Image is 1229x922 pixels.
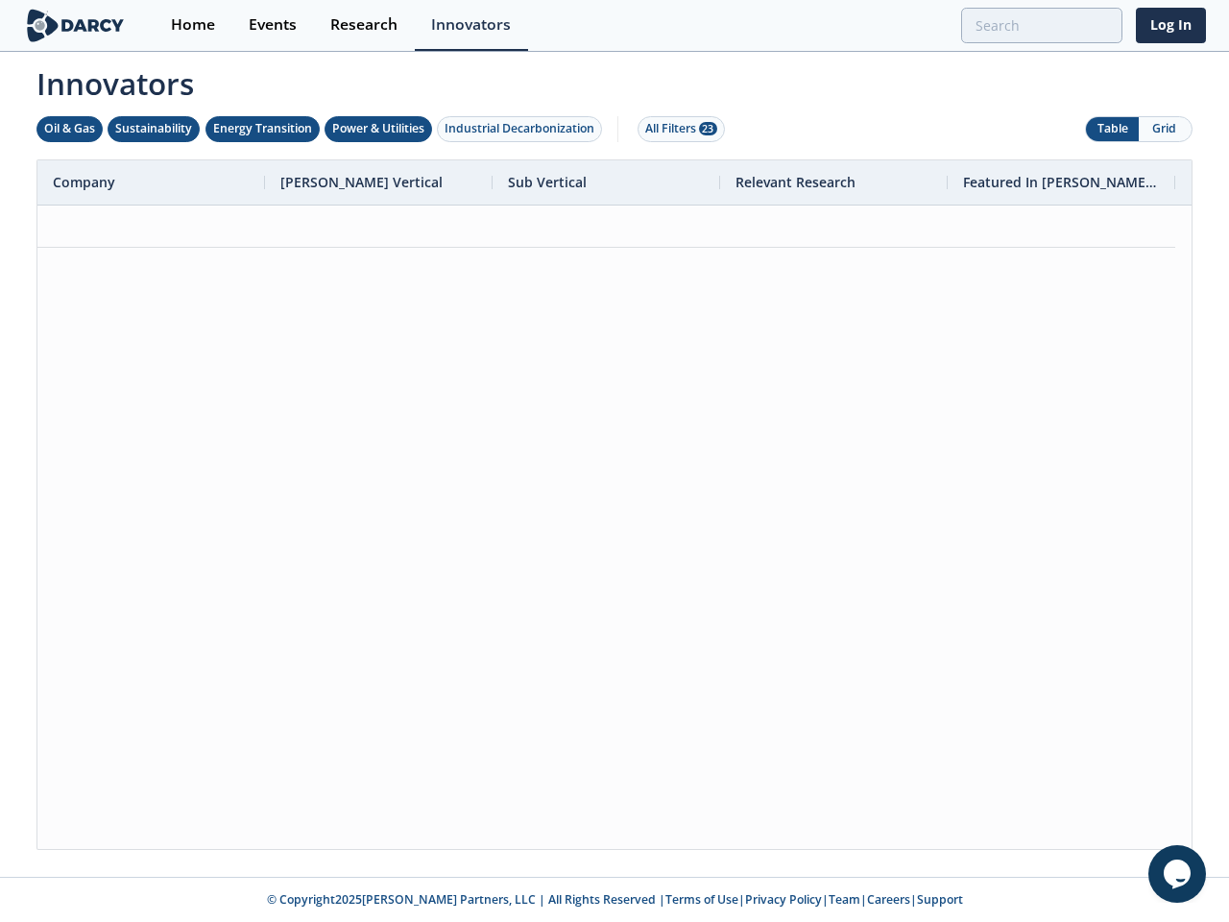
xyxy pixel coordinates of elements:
button: Table [1086,117,1139,141]
div: Innovators [431,17,511,33]
span: Innovators [23,54,1206,106]
span: Relevant Research [735,173,855,191]
span: 23 [699,122,717,135]
div: Events [249,17,297,33]
div: Energy Transition [213,120,312,137]
a: Privacy Policy [745,891,822,908]
button: Grid [1139,117,1192,141]
img: logo-wide.svg [23,9,128,42]
button: Energy Transition [205,116,320,142]
input: Advanced Search [961,8,1122,43]
button: Oil & Gas [36,116,103,142]
button: Power & Utilities [325,116,432,142]
a: Careers [867,891,910,908]
div: All Filters [645,120,717,137]
p: © Copyright 2025 [PERSON_NAME] Partners, LLC | All Rights Reserved | | | | | [27,891,1202,909]
button: Industrial Decarbonization [437,116,602,142]
div: Sustainability [115,120,192,137]
span: Featured In [PERSON_NAME] Live [963,173,1160,191]
span: Sub Vertical [508,173,587,191]
iframe: chat widget [1148,845,1210,903]
span: Company [53,173,115,191]
div: Home [171,17,215,33]
div: Oil & Gas [44,120,95,137]
a: Team [829,891,860,908]
div: Research [330,17,398,33]
a: Support [917,891,963,908]
button: All Filters 23 [638,116,725,142]
div: Power & Utilities [332,120,424,137]
span: [PERSON_NAME] Vertical [280,173,443,191]
a: Log In [1136,8,1206,43]
button: Sustainability [108,116,200,142]
a: Terms of Use [665,891,738,908]
div: Industrial Decarbonization [445,120,594,137]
